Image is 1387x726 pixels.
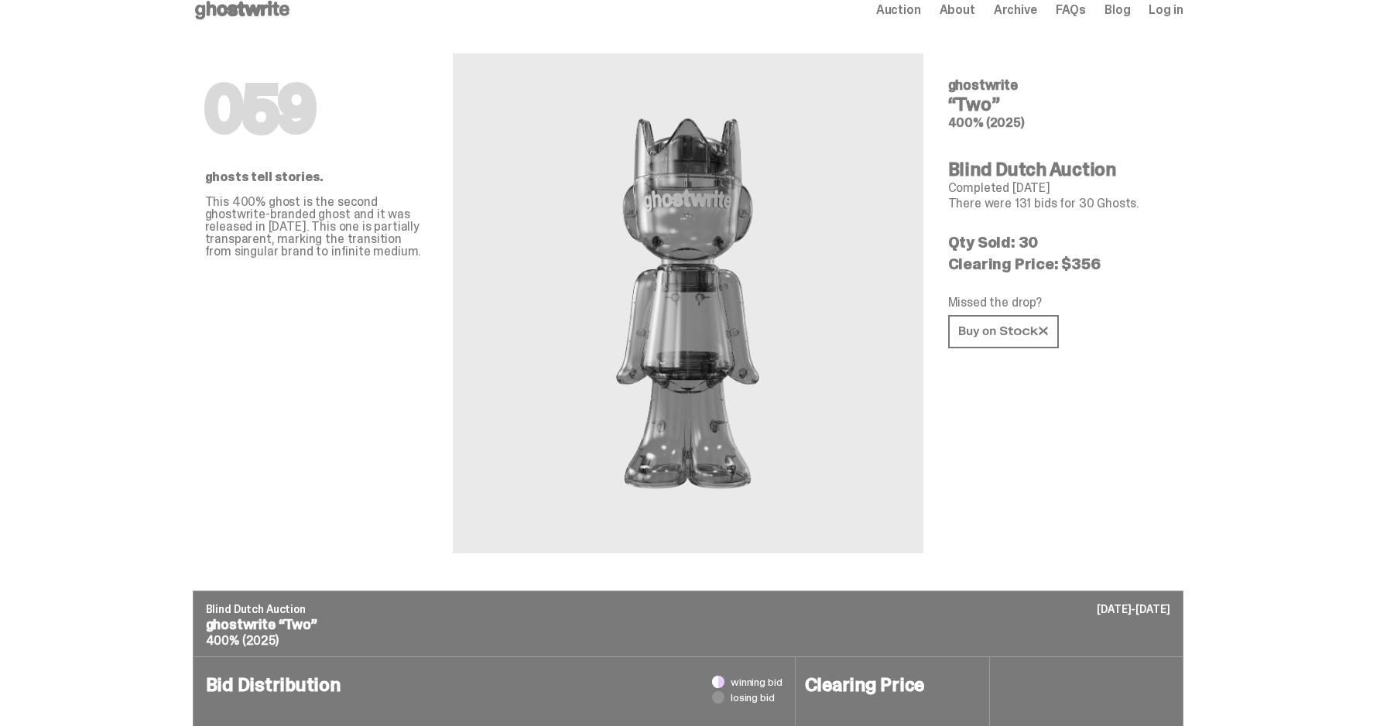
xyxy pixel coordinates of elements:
a: Blog [1104,4,1130,16]
p: Completed [DATE] [948,182,1171,194]
h4: Blind Dutch Auction [948,160,1171,179]
h1: 059 [205,78,428,140]
p: There were 131 bids for 30 Ghosts. [948,197,1171,210]
span: winning bid [731,676,782,687]
span: 400% (2025) [948,115,1025,131]
span: losing bid [731,692,775,703]
p: Missed the drop? [948,296,1171,309]
h4: “Two” [948,95,1171,114]
p: Clearing Price: $356 [948,256,1171,272]
h4: Clearing Price [805,676,980,694]
p: ghosts tell stories. [205,171,428,183]
p: ghostwrite “Two” [206,618,1170,632]
p: Blind Dutch Auction [206,604,1170,615]
a: Archive [994,4,1037,16]
a: FAQs [1056,4,1086,16]
p: This 400% ghost is the second ghostwrite-branded ghost and it was released in [DATE]. This one is... [205,196,428,258]
a: Log in [1149,4,1183,16]
p: [DATE]-[DATE] [1097,604,1170,615]
span: 400% (2025) [206,632,279,649]
img: ghostwrite&ldquo;Two&rdquo; [518,91,858,516]
a: Auction [876,4,921,16]
a: About [940,4,975,16]
span: ghostwrite [948,76,1018,94]
p: Qty Sold: 30 [948,235,1171,250]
